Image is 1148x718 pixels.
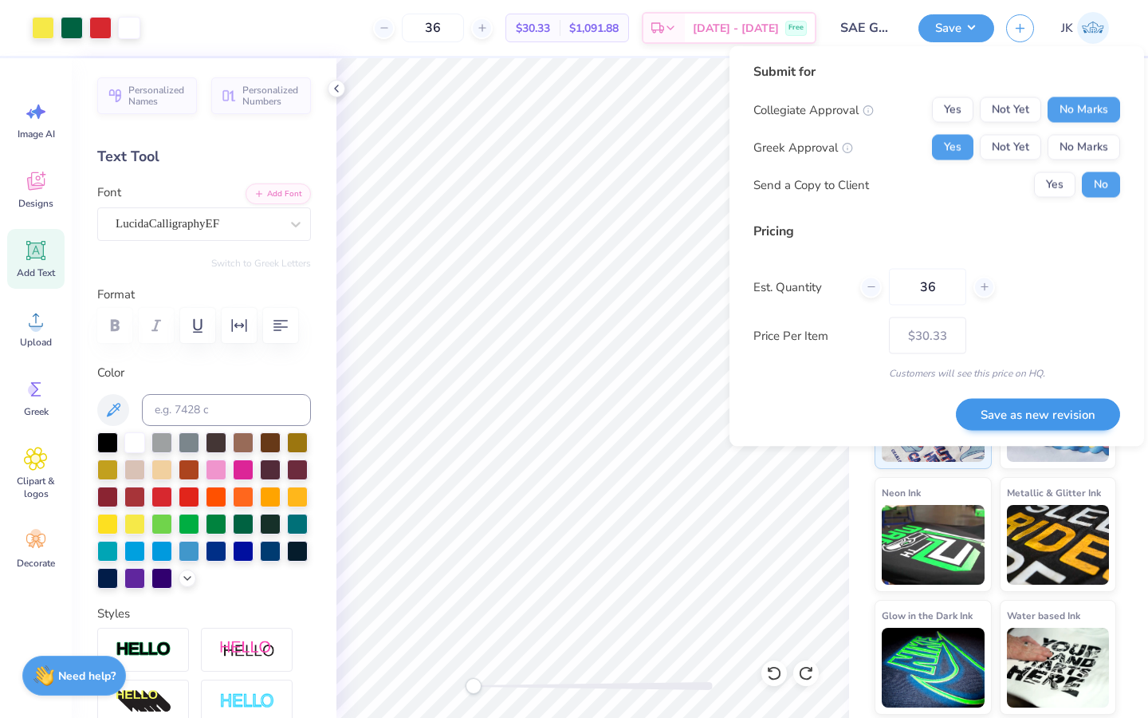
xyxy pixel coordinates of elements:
[219,692,275,711] img: Negative Space
[753,138,853,156] div: Greek Approval
[1007,607,1080,624] span: Water based Ink
[17,266,55,279] span: Add Text
[97,146,311,168] div: Text Tool
[956,398,1120,431] button: Save as new revision
[1007,505,1110,585] img: Metallic & Glitter Ink
[882,628,985,708] img: Glow in the Dark Ink
[693,20,779,37] span: [DATE] - [DATE]
[753,101,874,119] div: Collegiate Approval
[753,366,1120,381] div: Customers will see this price on HQ.
[980,97,1041,123] button: Not Yet
[219,640,275,660] img: Shadow
[211,77,311,114] button: Personalized Numbers
[128,85,187,107] span: Personalized Names
[97,77,197,114] button: Personalized Names
[142,394,311,426] input: e.g. 7428 c
[211,257,311,270] button: Switch to Greek Letters
[753,278,848,296] label: Est. Quantity
[17,557,55,570] span: Decorate
[788,22,804,34] span: Free
[753,222,1120,241] div: Pricing
[97,364,311,382] label: Color
[569,20,619,37] span: $1,091.88
[246,183,311,204] button: Add Font
[1007,628,1110,708] img: Water based Ink
[18,128,55,140] span: Image AI
[10,475,62,500] span: Clipart & logos
[932,97,973,123] button: Yes
[932,135,973,160] button: Yes
[466,678,482,694] div: Accessibility label
[1034,172,1075,198] button: Yes
[402,14,464,42] input: – –
[1048,97,1120,123] button: No Marks
[889,269,966,306] input: – –
[20,336,52,349] span: Upload
[882,505,985,585] img: Neon Ink
[24,405,49,418] span: Greek
[980,135,1041,160] button: Not Yet
[116,689,171,715] img: 3D Illusion
[1048,135,1120,160] button: No Marks
[753,176,869,194] div: Send a Copy to Client
[753,62,1120,81] div: Submit for
[516,20,550,37] span: $30.33
[116,641,171,659] img: Stroke
[1054,12,1116,44] a: JK
[242,85,301,107] span: Personalized Numbers
[882,607,973,624] span: Glow in the Dark Ink
[18,197,53,210] span: Designs
[828,12,906,44] input: Untitled Design
[882,484,921,501] span: Neon Ink
[58,669,116,684] strong: Need help?
[1061,19,1073,37] span: JK
[97,183,121,202] label: Font
[97,286,311,304] label: Format
[97,605,130,623] label: Styles
[1082,172,1120,198] button: No
[918,14,994,42] button: Save
[1007,484,1101,501] span: Metallic & Glitter Ink
[1077,12,1109,44] img: Joshua Kelley
[753,326,877,345] label: Price Per Item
